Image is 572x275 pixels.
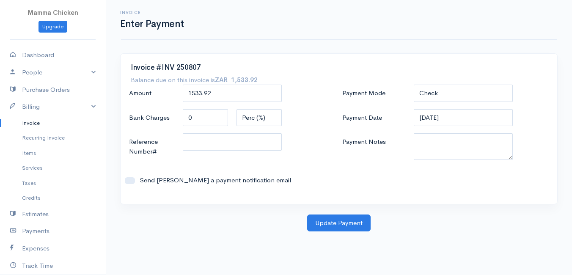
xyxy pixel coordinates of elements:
h3: Invoice #INV 250807 [131,64,547,72]
button: Update Payment [307,214,371,232]
label: Send [PERSON_NAME] a payment notification email [135,176,331,185]
label: Payment Notes [338,133,410,159]
label: Reference Number# [125,133,179,160]
label: Amount [125,85,179,102]
strong: ZAR 1,533.92 [215,76,258,84]
h6: Invoice [120,10,184,15]
h7: Balance due on this invoice is [131,76,258,84]
a: Upgrade [38,21,67,33]
label: Payment Mode [338,85,410,102]
label: Payment Date [338,109,410,126]
label: Bank Charges [125,109,179,126]
span: Mamma Chicken [27,8,78,16]
h1: Enter Payment [120,19,184,29]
